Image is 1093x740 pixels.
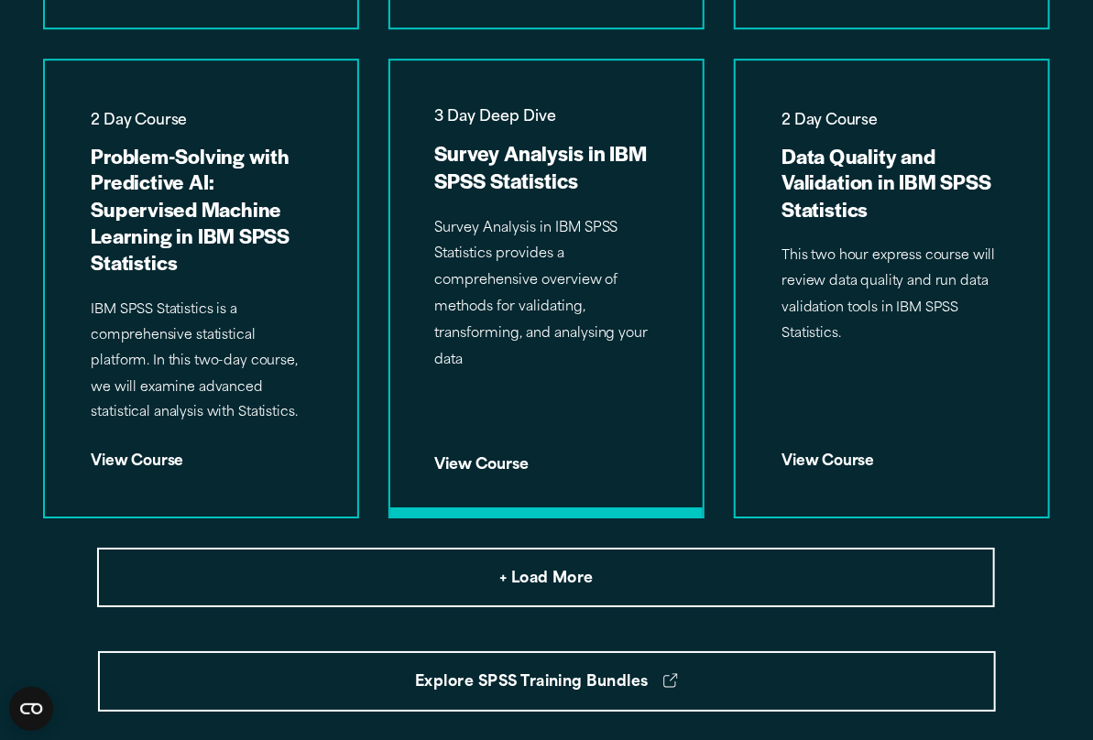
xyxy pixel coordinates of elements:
span: 3 Day Deep Dive [434,104,660,136]
span: 2 Day Course [781,108,1002,138]
div: View Course [781,440,1002,468]
p: IBM SPSS Statistics is a comprehensive statistical platform. In this two-day course, we will exam... [91,298,312,427]
button: + Load More [97,548,995,608]
p: This two hour express course will review data quality and run data validation tools in IBM SPSS S... [781,245,1002,348]
button: Open CMP widget [9,687,53,731]
span: + Load More [499,568,594,592]
a: 3 Day Deep Dive Survey Analysis in IBM SPSS Statistics Survey Analysis in IBM SPSS Statistics pro... [390,60,703,516]
a: Explore SPSS Training Bundles [98,651,996,712]
p: Survey Analysis in IBM SPSS Statistics provides a comprehensive overview of methods for validatin... [434,216,660,375]
span: 2 Day Course [91,108,312,138]
div: View Course [434,443,660,473]
a: 2 Day Course Problem-Solving with Predictive AI: Supervised Machine Learning in IBM SPSS Statisti... [45,60,357,516]
div: View Course [91,440,312,468]
h3: Problem-Solving with Predictive AI: Supervised Machine Learning in IBM SPSS Statistics [91,143,312,277]
h3: Data Quality and Validation in IBM SPSS Statistics [781,143,1002,223]
h3: Survey Analysis in IBM SPSS Statistics [434,140,660,195]
a: 2 Day Course Data Quality and Validation in IBM SPSS Statistics This two hour express course will... [736,60,1048,516]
